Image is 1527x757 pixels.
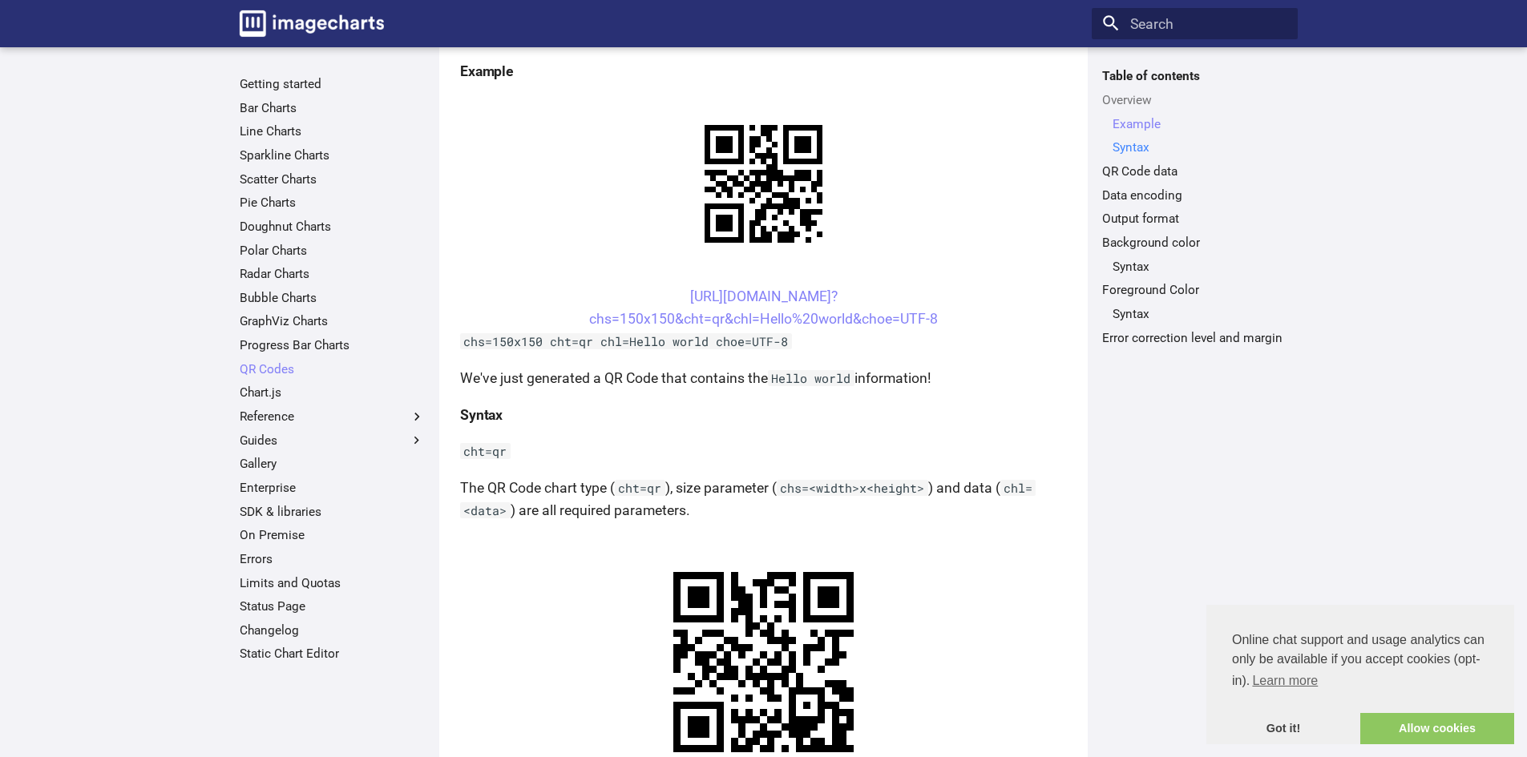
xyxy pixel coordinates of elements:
[240,100,425,116] a: Bar Charts
[1102,211,1287,227] a: Output format
[240,171,425,187] a: Scatter Charts
[240,195,425,211] a: Pie Charts
[240,575,425,591] a: Limits and Quotas
[240,480,425,496] a: Enterprise
[1092,8,1298,40] input: Search
[240,337,425,353] a: Progress Bar Charts
[1113,139,1287,155] a: Syntax
[589,288,938,327] a: [URL][DOMAIN_NAME]?chs=150x150&cht=qr&chl=Hello%20world&choe=UTF-8
[1250,669,1320,693] a: learn more about cookies
[240,527,425,543] a: On Premise
[240,598,425,614] a: Status Page
[240,313,425,329] a: GraphViz Charts
[240,243,425,259] a: Polar Charts
[1102,235,1287,251] a: Background color
[768,370,854,386] code: Hello world
[1102,259,1287,275] nav: Background color
[240,266,425,282] a: Radar Charts
[1113,116,1287,132] a: Example
[240,456,425,472] a: Gallery
[240,385,425,401] a: Chart.js
[1113,259,1287,275] a: Syntax
[777,480,928,496] code: chs=<width>x<height>
[615,480,665,496] code: cht=qr
[240,551,425,567] a: Errors
[240,76,425,92] a: Getting started
[240,409,425,425] label: Reference
[677,97,850,271] img: chart
[240,361,425,377] a: QR Codes
[460,367,1067,389] p: We've just generated a QR Code that contains the information!
[1102,92,1287,108] a: Overview
[1102,306,1287,322] nav: Foreground Color
[1102,163,1287,179] a: QR Code data
[1092,68,1298,84] label: Table of contents
[240,147,425,163] a: Sparkline Charts
[1206,713,1360,745] a: dismiss cookie message
[1360,713,1514,745] a: allow cookies
[1092,68,1298,345] nav: Table of contents
[240,622,425,638] a: Changelog
[240,123,425,139] a: Line Charts
[240,433,425,449] label: Guides
[1102,330,1287,346] a: Error correction level and margin
[232,3,391,43] a: Image-Charts documentation
[1102,187,1287,203] a: Data encoding
[460,404,1067,426] h4: Syntax
[240,504,425,520] a: SDK & libraries
[460,477,1067,521] p: The QR Code chart type ( ), size parameter ( ) and data ( ) are all required parameters.
[240,10,384,37] img: logo
[460,443,511,459] code: cht=qr
[240,646,425,662] a: Static Chart Editor
[240,290,425,306] a: Bubble Charts
[1102,116,1287,156] nav: Overview
[240,219,425,235] a: Doughnut Charts
[1232,630,1489,693] span: Online chat support and usage analytics can only be available if you accept cookies (opt-in).
[1206,605,1514,744] div: cookieconsent
[1113,306,1287,322] a: Syntax
[1102,282,1287,298] a: Foreground Color
[460,60,1067,83] h4: Example
[460,333,792,349] code: chs=150x150 cht=qr chl=Hello world choe=UTF-8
